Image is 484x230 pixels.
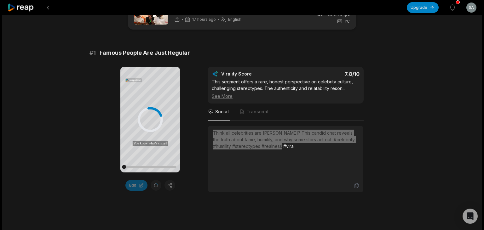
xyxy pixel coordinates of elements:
[213,130,358,149] div: Think all celebrities are [PERSON_NAME]? This candid chat reveals the truth about fame, humility,...
[208,104,364,121] nav: Tabs
[407,2,439,13] button: Upgrade
[125,180,147,191] button: Edit
[89,48,96,57] span: # 1
[344,19,350,24] span: YC
[100,48,190,57] span: Famous People Are Just Regular
[463,209,478,224] div: Open Intercom Messenger
[343,12,350,17] span: fps
[215,109,229,115] span: Social
[212,78,360,99] div: This segment offers a rare, honest perspective on celebrity culture, challenging stereotypes. The...
[212,93,360,99] div: See More
[192,17,216,22] span: 17 hours ago
[292,71,360,77] div: 7.8 /10
[246,109,269,115] span: Transcript
[228,17,241,22] span: English
[221,71,289,77] div: Virality Score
